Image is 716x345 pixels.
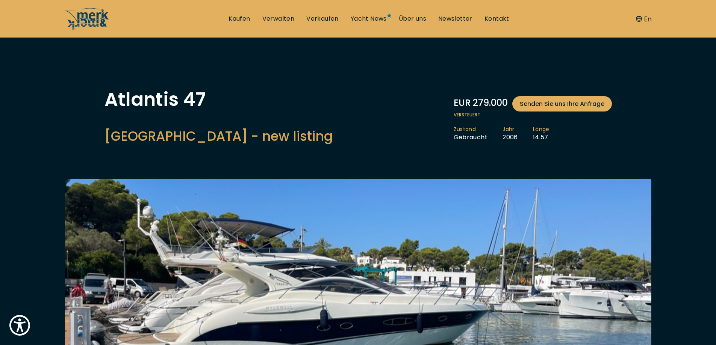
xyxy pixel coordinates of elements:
[484,15,509,23] a: Kontakt
[262,15,295,23] a: Verwalten
[533,126,549,133] span: Länge
[503,126,533,142] li: 2006
[351,15,387,23] a: Yacht News
[454,96,612,111] div: EUR 279.000
[454,126,488,133] span: Zustand
[454,111,612,118] span: Versteuert
[438,15,472,23] a: Newsletter
[636,14,652,24] button: En
[503,126,518,133] span: Jahr
[104,127,333,145] h2: [GEOGRAPHIC_DATA] - new listing
[399,15,426,23] a: Über uns
[533,126,565,142] li: 14.57
[229,15,250,23] a: Kaufen
[454,126,503,142] li: Gebraucht
[306,15,339,23] a: Verkaufen
[8,313,32,337] button: Show Accessibility Preferences
[520,99,604,108] span: Senden Sie uns Ihre Anfrage
[512,96,612,111] a: Senden Sie uns Ihre Anfrage
[104,90,333,109] h1: Atlantis 47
